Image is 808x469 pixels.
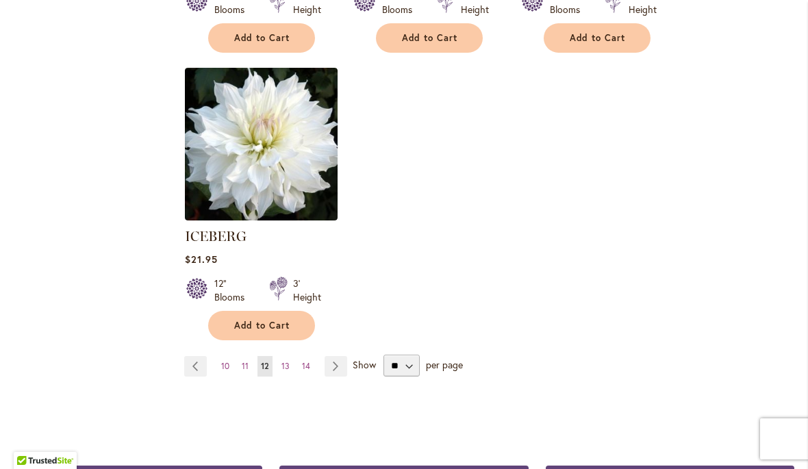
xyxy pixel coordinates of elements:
button: Add to Cart [376,23,483,53]
img: ICEBERG [185,68,338,220]
span: per page [426,358,463,371]
span: 12 [261,361,269,371]
a: 13 [278,356,293,377]
div: 12" Blooms [214,277,253,304]
span: 10 [221,361,229,371]
span: 11 [242,361,249,371]
span: $21.95 [185,253,218,266]
span: Add to Cart [234,320,290,331]
span: 13 [281,361,290,371]
button: Add to Cart [208,311,315,340]
a: ICEBERG [185,210,338,223]
div: 3' Height [293,277,321,304]
span: Show [353,358,376,371]
iframe: Launch Accessibility Center [10,420,49,459]
a: 10 [218,356,233,377]
span: 14 [302,361,310,371]
a: 11 [238,356,252,377]
a: ICEBERG [185,228,247,244]
a: 14 [299,356,314,377]
span: Add to Cart [402,32,458,44]
button: Add to Cart [544,23,651,53]
span: Add to Cart [570,32,626,44]
span: Add to Cart [234,32,290,44]
button: Add to Cart [208,23,315,53]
